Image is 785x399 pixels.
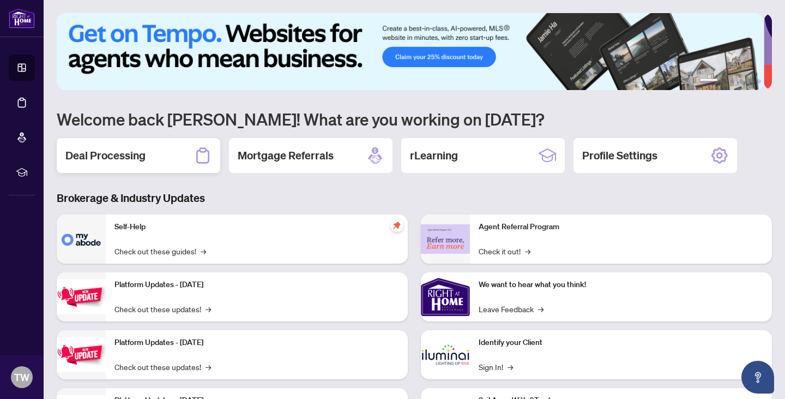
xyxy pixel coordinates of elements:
[757,79,761,84] button: 6
[57,109,772,129] h1: Welcome back [PERSON_NAME]! What are you working on [DATE]?
[748,79,752,84] button: 5
[508,361,513,373] span: →
[57,215,106,264] img: Self-Help
[479,303,544,315] a: Leave Feedback→
[57,190,772,206] h3: Brokerage & Industry Updates
[206,361,211,373] span: →
[114,361,211,373] a: Check out these updates!→
[739,79,744,84] button: 4
[114,303,211,315] a: Check out these updates!→
[57,279,106,314] img: Platform Updates - July 21, 2025
[65,148,146,163] h2: Deal Processing
[582,148,657,163] h2: Profile Settings
[741,361,774,394] button: Open asap
[238,148,334,163] h2: Mortgage Referrals
[421,272,470,321] img: We want to hear what you think!
[479,279,763,291] p: We want to hear what you think!
[722,79,726,84] button: 2
[410,148,458,163] h2: rLearning
[538,303,544,315] span: →
[421,330,470,379] img: Identify your Client
[57,13,764,90] img: Slide 0
[14,370,29,385] span: TW
[390,219,403,232] span: pushpin
[479,245,530,257] a: Check it out!→
[730,79,735,84] button: 3
[114,245,206,257] a: Check out these guides!→
[9,8,35,28] img: logo
[700,79,717,84] button: 1
[114,279,399,291] p: Platform Updates - [DATE]
[479,337,763,349] p: Identify your Client
[114,221,399,233] p: Self-Help
[201,245,206,257] span: →
[421,224,470,254] img: Agent Referral Program
[206,303,211,315] span: →
[479,221,763,233] p: Agent Referral Program
[525,245,530,257] span: →
[57,337,106,372] img: Platform Updates - July 8, 2025
[479,361,513,373] a: Sign In!→
[114,337,399,349] p: Platform Updates - [DATE]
